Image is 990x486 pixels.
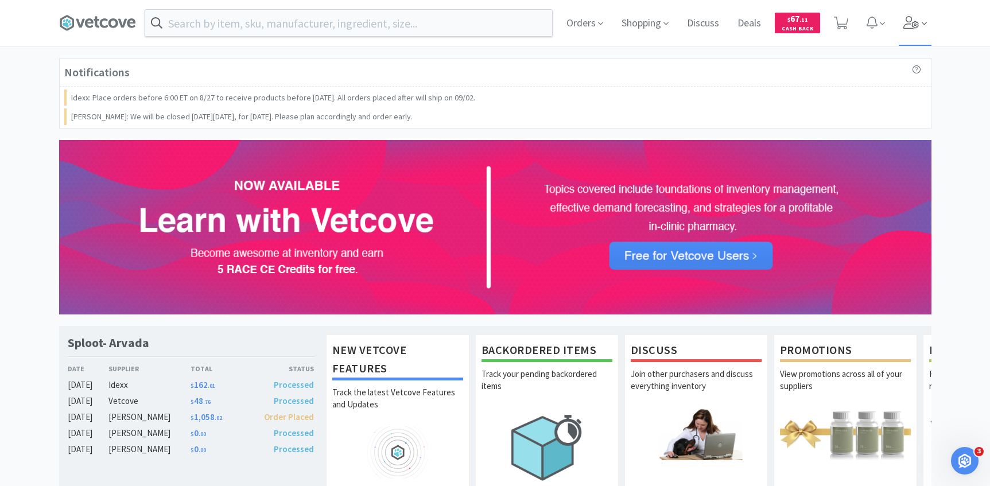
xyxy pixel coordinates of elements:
[332,426,463,479] img: hero_feature_roadmap.png
[71,110,413,123] p: [PERSON_NAME]: We will be closed [DATE][DATE], for [DATE]. Please plan accordingly and order early.
[253,363,315,374] div: Status
[108,394,191,408] div: Vetcove
[108,442,191,456] div: [PERSON_NAME]
[682,18,724,29] a: Discuss
[191,414,194,422] span: $
[482,341,612,362] h1: Backordered Items
[68,363,109,374] div: Date
[68,410,109,424] div: [DATE]
[59,140,931,314] img: 72e902af0f5a4fbaa8a378133742b35d.png
[208,382,215,390] span: . 01
[780,341,911,362] h1: Promotions
[68,426,109,440] div: [DATE]
[191,363,253,374] div: Total
[799,16,808,24] span: . 11
[782,26,813,33] span: Cash Back
[191,446,194,454] span: $
[68,426,315,440] a: [DATE][PERSON_NAME]$0.00Processed
[191,398,194,406] span: $
[68,442,315,456] a: [DATE][PERSON_NAME]$0.00Processed
[975,447,984,456] span: 3
[191,444,206,454] span: 0
[203,398,211,406] span: . 76
[780,368,911,408] p: View promotions across all of your suppliers
[274,427,314,438] span: Processed
[64,63,130,81] h3: Notifications
[191,379,215,390] span: 162
[631,408,762,460] img: hero_discuss.png
[951,447,979,475] iframe: Intercom live chat
[482,368,612,408] p: Track your pending backordered items
[631,341,762,362] h1: Discuss
[68,394,315,408] a: [DATE]Vetcove$48.76Processed
[68,378,109,392] div: [DATE]
[68,410,315,424] a: [DATE][PERSON_NAME]$1,058.02Order Placed
[108,378,191,392] div: Idexx
[264,411,314,422] span: Order Placed
[733,18,766,29] a: Deals
[68,442,109,456] div: [DATE]
[631,368,762,408] p: Join other purchasers and discuss everything inventory
[108,363,191,374] div: Supplier
[191,430,194,438] span: $
[191,382,194,390] span: $
[199,430,206,438] span: . 00
[191,395,211,406] span: 48
[191,411,222,422] span: 1,058
[780,408,911,460] img: hero_promotions.png
[68,378,315,392] a: [DATE]Idexx$162.01Processed
[215,414,222,422] span: . 02
[68,335,149,351] h1: Sploot- Arvada
[775,7,820,38] a: $67.11Cash Back
[108,426,191,440] div: [PERSON_NAME]
[108,410,191,424] div: [PERSON_NAME]
[274,395,314,406] span: Processed
[787,16,790,24] span: $
[71,91,475,104] p: Idexx: Place orders before 6:00 ET on 8/27 to receive products before [DATE]. All orders placed a...
[191,427,206,438] span: 0
[332,341,463,380] h1: New Vetcove Features
[199,446,206,454] span: . 00
[145,10,552,36] input: Search by item, sku, manufacturer, ingredient, size...
[274,379,314,390] span: Processed
[787,13,808,24] span: 67
[332,386,463,426] p: Track the latest Vetcove Features and Updates
[274,444,314,454] span: Processed
[68,394,109,408] div: [DATE]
